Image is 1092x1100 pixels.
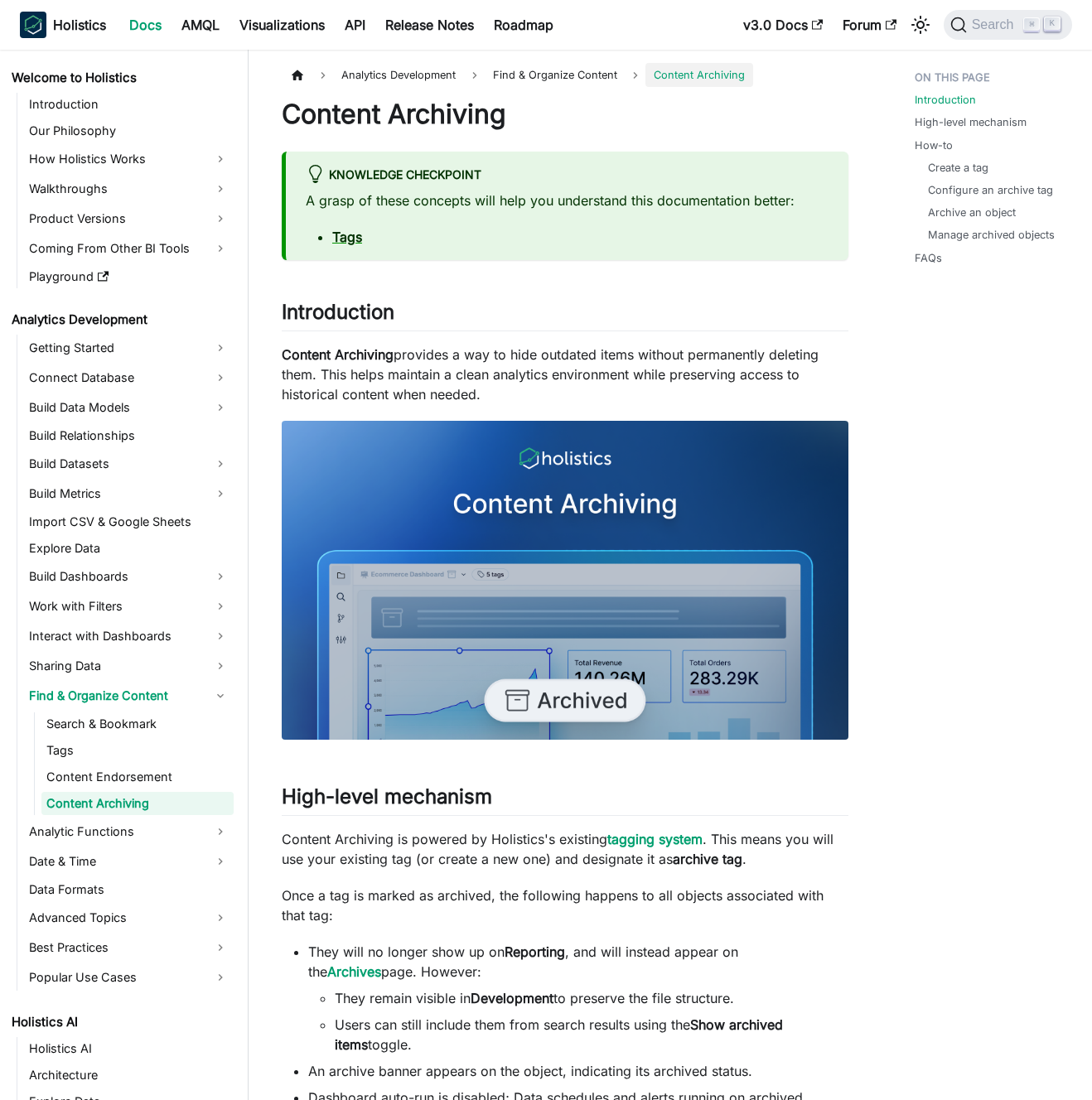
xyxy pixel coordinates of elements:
a: Forum [833,12,906,38]
a: Tags [332,229,362,245]
p: Once a tag is marked as archived, the following happens to all objects associated with that tag: [282,885,848,925]
a: Explore Data [24,537,234,560]
a: Archive an object [928,205,1016,220]
a: Architecture [24,1064,234,1087]
a: Date & Time [24,848,234,875]
strong: Show archived items [335,1016,783,1053]
a: Content Archiving [41,792,234,815]
a: Introduction [24,93,234,116]
a: Sharing Data [24,653,234,679]
p: provides a way to hide outdated items without permanently deleting them. This helps maintain a cl... [282,345,848,404]
a: Interact with Dashboards [24,623,234,649]
a: Coming From Other BI Tools [24,235,234,262]
button: Switch between dark and light mode (currently light mode) [907,12,934,38]
a: Connect Database [24,364,234,391]
a: Find & Organize Content [24,683,234,709]
li: An archive banner appears on the object, indicating its archived status. [308,1061,848,1081]
a: Build Data Models [24,394,234,421]
a: Manage archived objects [928,227,1055,243]
a: Analytic Functions [24,818,234,845]
a: Walkthroughs [24,176,234,202]
p: Content Archiving is powered by Holistics's existing . This means you will use your existing tag ... [282,829,848,869]
a: Tags [41,739,234,762]
img: Archive feature thumbnail [282,421,848,739]
a: Introduction [915,92,976,108]
a: Work with Filters [24,593,234,620]
div: knowledge checkpoint [306,165,829,186]
a: Popular Use Cases [24,964,234,991]
a: Create a tag [928,160,988,176]
h2: Introduction [282,300,848,331]
a: Build Metrics [24,480,234,507]
a: Analytics Development [7,308,234,331]
kbd: ⌘ [1023,17,1040,32]
a: tagging system [607,831,703,847]
a: Home page [282,63,313,87]
a: Build Datasets [24,451,234,477]
a: Roadmap [484,12,563,38]
a: Best Practices [24,934,234,961]
a: API [335,12,375,38]
a: Welcome to Holistics [7,66,234,89]
a: Import CSV & Google Sheets [24,510,234,533]
a: Docs [119,12,172,38]
span: Analytics Development [333,63,464,87]
a: Archives [327,963,381,980]
a: Playground [24,265,234,288]
a: Getting Started [24,335,234,361]
a: High-level mechanism [915,114,1027,130]
strong: Content Archiving [282,346,394,363]
h2: High-level mechanism [282,784,848,816]
img: Holistics [20,12,46,38]
a: Product Versions [24,205,234,232]
a: Build Dashboards [24,563,234,590]
strong: Reporting [505,943,565,960]
a: How Holistics Works [24,146,234,172]
strong: Development [471,990,553,1006]
a: Build Relationships [24,424,234,447]
a: Advanced Topics [24,905,234,931]
strong: archive tag [673,851,742,867]
a: Holistics AI [24,1037,234,1060]
a: Visualizations [230,12,335,38]
a: FAQs [915,250,942,266]
kbd: K [1044,17,1061,31]
a: v3.0 Docs [733,12,833,38]
h1: Content Archiving [282,98,848,131]
a: Holistics AI [7,1011,234,1034]
b: Holistics [53,15,106,35]
a: Content Endorsement [41,765,234,789]
span: Content Archiving [645,63,753,87]
li: They will no longer show up on , and will instead appear on the page. However: [308,942,848,1054]
span: Find & Organize Content [485,63,626,87]
a: Data Formats [24,878,234,901]
button: Search (Command+K) [944,10,1072,40]
a: Configure an archive tag [928,182,1053,198]
li: Users can still include them from search results using the toggle. [335,1015,848,1054]
p: A grasp of these concepts will help you understand this documentation better: [306,191,829,210]
a: Release Notes [375,12,484,38]
a: Search & Bookmark [41,712,234,736]
a: HolisticsHolistics [20,12,106,38]
a: How-to [915,137,953,153]
span: Search [967,17,1024,32]
nav: Breadcrumbs [282,63,848,87]
a: Our Philosophy [24,119,234,142]
li: They remain visible in to preserve the file structure. [335,988,848,1008]
a: AMQL [172,12,230,38]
